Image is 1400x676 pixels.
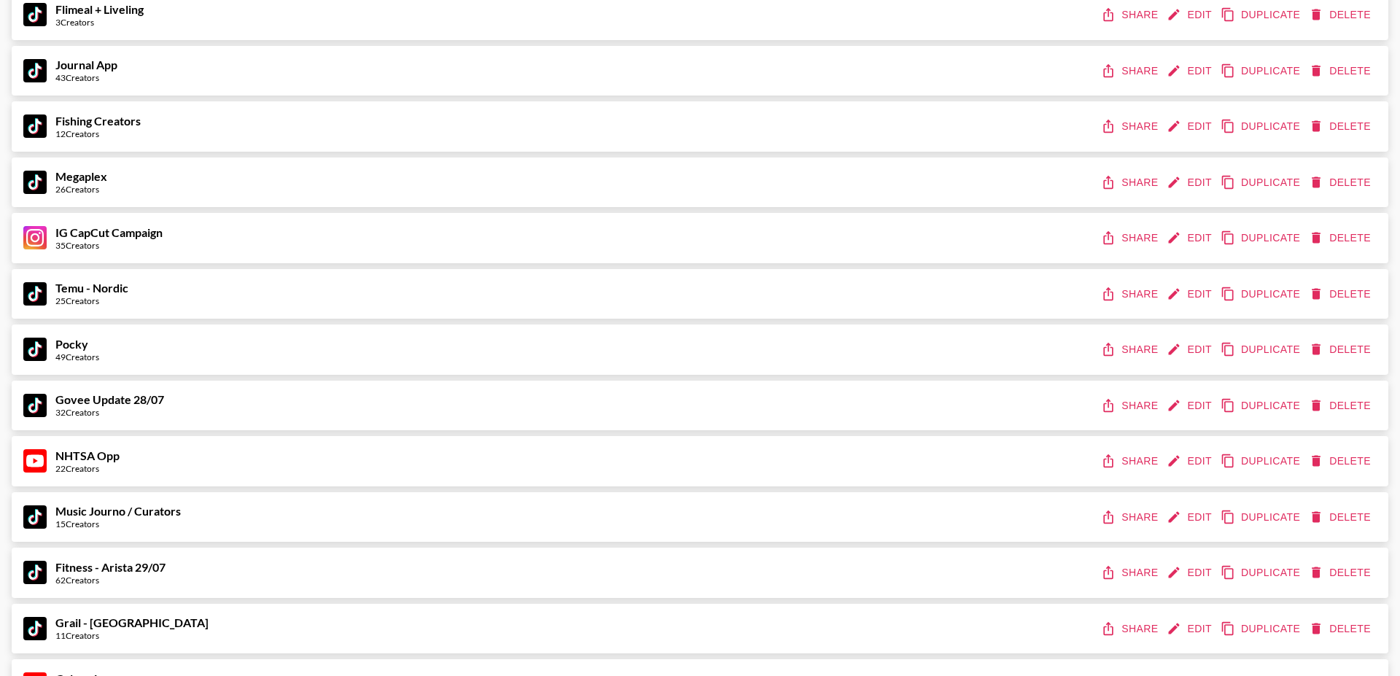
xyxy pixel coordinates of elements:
[1164,336,1218,363] button: edit
[55,463,120,474] div: 22 Creators
[1218,1,1306,28] button: duplicate
[23,394,47,417] img: TikTok
[55,169,107,183] strong: Megaplex
[55,281,128,295] strong: Temu - Nordic
[55,128,141,139] div: 12 Creators
[23,59,47,82] img: TikTok
[1306,113,1377,140] button: delete
[23,282,47,306] img: TikTok
[1306,281,1377,308] button: delete
[1098,58,1164,85] button: share
[23,114,47,138] img: TikTok
[55,295,128,306] div: 25 Creators
[55,630,209,641] div: 11 Creators
[1164,559,1218,586] button: edit
[1306,504,1377,531] button: delete
[1218,504,1306,531] button: duplicate
[1218,281,1306,308] button: duplicate
[23,617,47,640] img: TikTok
[1098,504,1164,531] button: share
[23,171,47,194] img: TikTok
[55,17,144,28] div: 3 Creators
[55,560,166,574] strong: Fitness - Arista 29/07
[1218,448,1306,475] button: duplicate
[1306,615,1377,642] button: delete
[1306,225,1377,252] button: delete
[55,114,141,128] strong: Fishing Creators
[1218,615,1306,642] button: duplicate
[55,351,99,362] div: 49 Creators
[55,225,163,239] strong: IG CapCut Campaign
[1306,58,1377,85] button: delete
[55,240,163,251] div: 35 Creators
[1098,336,1164,363] button: share
[1164,281,1218,308] button: edit
[1218,169,1306,196] button: duplicate
[1098,113,1164,140] button: share
[55,2,144,16] strong: Flimeal + Liveling
[1164,392,1218,419] button: edit
[55,504,181,518] strong: Music Journo / Curators
[1164,169,1218,196] button: edit
[1164,58,1218,85] button: edit
[23,338,47,361] img: TikTok
[55,575,166,586] div: 62 Creators
[23,226,47,249] img: Instagram
[1164,1,1218,28] button: edit
[1218,336,1306,363] button: duplicate
[1098,281,1164,308] button: share
[55,407,164,418] div: 32 Creators
[55,615,209,629] strong: Grail - [GEOGRAPHIC_DATA]
[1164,225,1218,252] button: edit
[1098,559,1164,586] button: share
[1098,225,1164,252] button: share
[55,72,117,83] div: 43 Creators
[1306,336,1377,363] button: delete
[1098,615,1164,642] button: share
[1306,559,1377,586] button: delete
[55,58,117,71] strong: Journal App
[1306,169,1377,196] button: delete
[1098,169,1164,196] button: share
[55,518,181,529] div: 15 Creators
[23,3,47,26] img: TikTok
[1306,392,1377,419] button: delete
[1098,392,1164,419] button: share
[55,448,120,462] strong: NHTSA Opp
[1306,1,1377,28] button: delete
[55,184,107,195] div: 26 Creators
[1164,448,1218,475] button: edit
[55,392,164,406] strong: Govee Update 28/07
[1218,559,1306,586] button: duplicate
[55,337,88,351] strong: Pocky
[1164,615,1218,642] button: edit
[23,505,47,529] img: TikTok
[1218,58,1306,85] button: duplicate
[1218,113,1306,140] button: duplicate
[1098,448,1164,475] button: share
[23,449,47,473] img: YouTube
[23,561,47,584] img: TikTok
[1218,392,1306,419] button: duplicate
[1306,448,1377,475] button: delete
[1164,504,1218,531] button: edit
[1164,113,1218,140] button: edit
[1098,1,1164,28] button: share
[1218,225,1306,252] button: duplicate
